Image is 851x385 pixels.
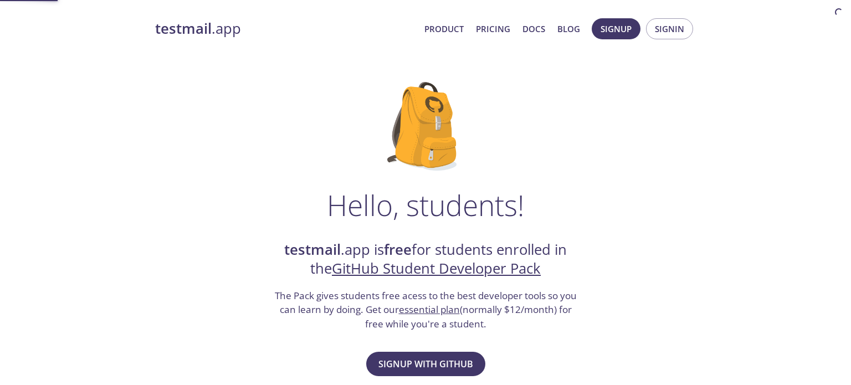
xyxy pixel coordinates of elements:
[655,22,684,36] span: Signin
[476,22,510,36] a: Pricing
[332,259,541,278] a: GitHub Student Developer Pack
[378,356,473,372] span: Signup with GitHub
[155,19,212,38] strong: testmail
[601,22,632,36] span: Signup
[592,18,640,39] button: Signup
[273,240,578,279] h2: .app is for students enrolled in the
[273,289,578,331] h3: The Pack gives students free acess to the best developer tools so you can learn by doing. Get our...
[399,303,460,316] a: essential plan
[366,352,485,376] button: Signup with GitHub
[557,22,580,36] a: Blog
[155,19,416,38] a: testmail.app
[387,82,464,171] img: github-student-backpack.png
[424,22,464,36] a: Product
[327,188,524,222] h1: Hello, students!
[384,240,412,259] strong: free
[284,240,341,259] strong: testmail
[522,22,545,36] a: Docs
[646,18,693,39] button: Signin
